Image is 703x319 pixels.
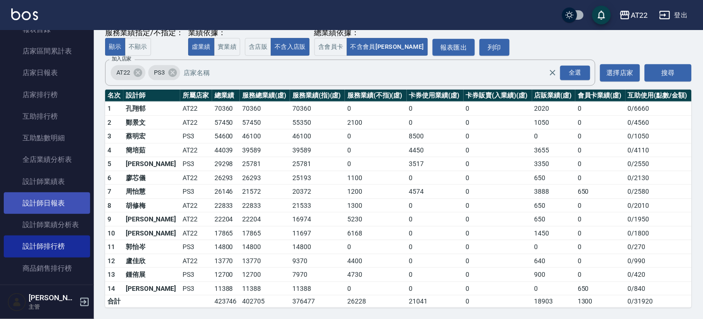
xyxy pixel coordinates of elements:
p: 主管 [29,303,76,311]
td: 0 [575,102,626,116]
span: 10 [107,229,115,237]
th: 所屬店家 [180,90,212,102]
td: AT22 [180,254,212,268]
td: 0 [407,213,464,227]
td: 0 [464,296,532,308]
span: AT22 [111,68,136,77]
td: 3350 [532,157,575,171]
span: 4 [107,146,111,154]
td: 39589 [240,143,290,157]
td: 650 [532,198,575,213]
td: 0 [407,240,464,254]
td: 2100 [345,115,406,129]
td: 0 [407,115,464,129]
td: 1200 [345,185,406,199]
td: 0 [464,171,532,185]
td: 0 / 2130 [626,171,692,185]
th: 服務總業績(虛) [240,90,290,102]
td: 0 [575,198,626,213]
td: 25781 [290,157,345,171]
td: 1100 [345,171,406,185]
td: 0 / 1050 [626,129,692,144]
td: 402705 [240,296,290,308]
button: 列印 [480,39,510,56]
td: 22204 [240,213,290,227]
td: 0 [407,254,464,268]
th: 總業績 [212,90,240,102]
span: 14 [107,285,115,292]
td: 8500 [407,129,464,144]
button: 不顯示 [125,38,151,56]
a: 互助排行榜 [4,106,90,127]
span: 6 [107,174,111,182]
td: 26293 [240,171,290,185]
button: 登出 [656,7,692,24]
td: 423746 [212,296,240,308]
td: PS3 [180,268,212,282]
td: 22833 [240,198,290,213]
img: Person [8,293,26,311]
td: 13770 [240,254,290,268]
td: 14800 [212,240,240,254]
div: 總業績依據： [245,28,428,38]
td: 盧佳欣 [123,254,180,268]
td: AT22 [180,143,212,157]
span: 2 [107,119,111,126]
td: 26293 [212,171,240,185]
td: 11697 [290,226,345,240]
td: 25781 [240,157,290,171]
td: 0 [464,254,532,268]
td: 20372 [290,185,345,199]
td: 0 [575,143,626,157]
label: 加入店家 [112,55,131,62]
a: 全店業績分析表 [4,149,90,170]
span: 11 [107,243,115,251]
td: 0 [575,268,626,282]
h5: [PERSON_NAME] [29,293,76,303]
span: 8 [107,202,111,209]
td: 0 [575,226,626,240]
td: 70360 [240,102,290,116]
td: AT22 [180,102,212,116]
td: [PERSON_NAME] [123,226,180,240]
td: 簡培茹 [123,143,180,157]
td: 4574 [407,185,464,199]
td: 640 [532,254,575,268]
td: 17865 [240,226,290,240]
td: 54600 [212,129,240,144]
td: AT22 [180,171,212,185]
button: 實業績 [214,38,240,56]
td: 0 [464,157,532,171]
td: 12700 [240,268,290,282]
td: 13770 [212,254,240,268]
span: 3 [107,132,111,140]
td: PS3 [180,281,212,296]
a: 設計師業績分析表 [4,214,90,235]
td: 21041 [407,296,464,308]
span: 12 [107,257,115,265]
span: 9 [107,215,111,223]
td: 46100 [240,129,290,144]
th: 服務業績(指)(虛) [290,90,345,102]
td: 16974 [290,213,345,227]
td: 0 [464,115,532,129]
td: [PERSON_NAME] [123,213,180,227]
td: 0 / 4560 [626,115,692,129]
td: 3655 [532,143,575,157]
td: 25193 [290,171,345,185]
td: 0 [345,240,406,254]
td: 26146 [212,185,240,199]
td: 0 [575,157,626,171]
td: 孔翔郁 [123,102,180,116]
td: 1450 [532,226,575,240]
td: 0 [407,268,464,282]
td: AT22 [180,226,212,240]
td: 0 [575,254,626,268]
td: 0 / 270 [626,240,692,254]
td: AT22 [180,198,212,213]
td: AT22 [180,213,212,227]
td: 14800 [290,240,345,254]
td: 1300 [575,296,626,308]
img: Logo [11,8,38,20]
a: 商品消耗明細 [4,279,90,301]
